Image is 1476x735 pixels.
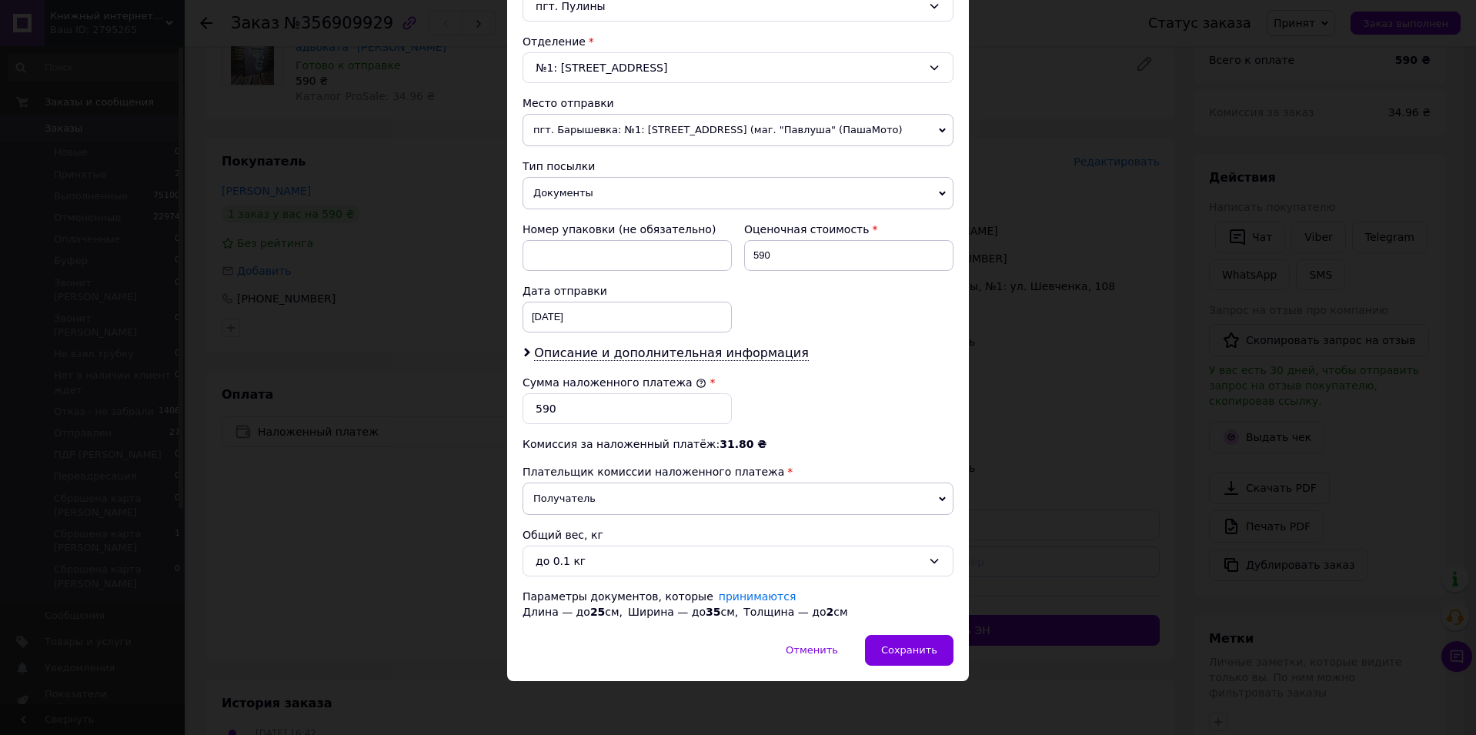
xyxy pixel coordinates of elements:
[523,376,706,389] label: Сумма наложенного платежа
[719,590,796,603] a: принимаются
[881,644,937,656] span: Сохранить
[523,589,953,620] div: Параметры документов, которые Длина — до см, Ширина — до см, Толщина — до см
[590,606,605,618] span: 25
[744,222,953,237] div: Оценочная стоимость
[523,222,732,237] div: Номер упаковки (не обязательно)
[523,34,953,49] div: Отделение
[523,97,614,109] span: Место отправки
[523,527,953,543] div: Общий вес, кг
[536,553,922,570] div: до 0.1 кг
[826,606,833,618] span: 2
[523,283,732,299] div: Дата отправки
[523,436,953,452] div: Комиссия за наложенный платёж:
[523,177,953,209] span: Документы
[523,114,953,146] span: пгт. Барышевка: №1: [STREET_ADDRESS] (маг. "Павлуша" (ПашаМото)
[720,438,766,450] span: 31.80 ₴
[523,466,784,478] span: Плательщик комиссии наложенного платежа
[786,644,838,656] span: Отменить
[523,483,953,515] span: Получатель
[706,606,720,618] span: 35
[523,160,595,172] span: Тип посылки
[523,52,953,83] div: №1: [STREET_ADDRESS]
[534,346,809,361] span: Описание и дополнительная информация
